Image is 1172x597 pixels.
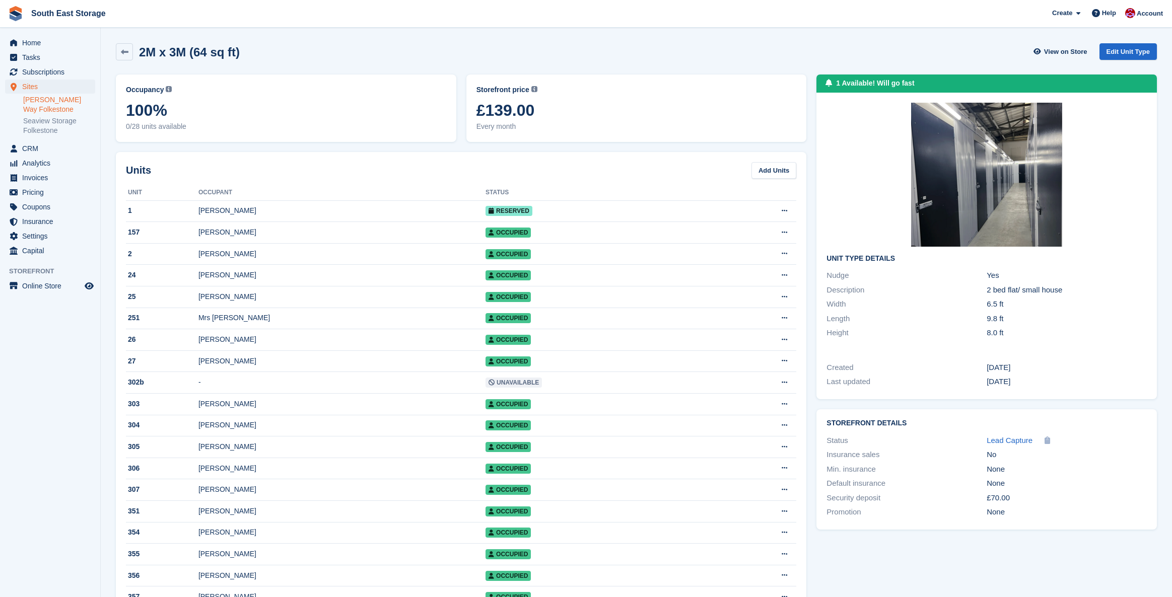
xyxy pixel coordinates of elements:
div: [PERSON_NAME] [198,270,486,280]
span: Occupied [486,485,531,495]
div: [PERSON_NAME] [198,484,486,495]
span: CRM [22,141,83,156]
span: Every month [476,121,797,132]
div: None [987,478,1147,489]
div: 351 [126,506,198,516]
div: 8.0 ft [987,327,1147,339]
div: 25 [126,291,198,302]
div: [PERSON_NAME] [198,441,486,452]
div: Last updated [826,376,987,388]
span: Occupied [486,313,531,323]
div: Created [826,362,987,374]
span: Subscriptions [22,65,83,79]
span: Analytics [22,156,83,170]
div: Insurance sales [826,449,987,461]
span: Occupied [486,506,531,516]
span: Occupied [486,549,531,559]
div: Nudge [826,270,987,281]
img: Screenshot%202024-09-30%20at%2020.25.38.png [911,103,1062,247]
div: 354 [126,527,198,538]
span: Reserved [486,206,532,216]
h2: Units [126,163,151,178]
div: [PERSON_NAME] [198,506,486,516]
div: 1 [126,205,198,216]
span: Occupied [486,399,531,409]
span: Occupied [486,228,531,238]
span: Create [1052,8,1072,18]
a: menu [5,171,95,185]
div: No [987,449,1147,461]
span: Occupied [486,335,531,345]
div: Default insurance [826,478,987,489]
div: 304 [126,420,198,430]
td: - [198,372,486,394]
a: [PERSON_NAME] Way Folkestone [23,95,95,114]
div: Security deposit [826,492,987,504]
div: [PERSON_NAME] [198,549,486,559]
div: Width [826,299,987,310]
span: Occupied [486,270,531,280]
span: 0/28 units available [126,121,446,132]
span: Occupied [486,571,531,581]
th: Status [486,185,712,201]
a: South East Storage [27,5,110,22]
img: stora-icon-8386f47178a22dfd0bd8f6a31ec36ba5ce8667c1dd55bd0f319d3a0aa187defe.svg [8,6,23,21]
div: [PERSON_NAME] [198,463,486,474]
img: icon-info-grey-7440780725fd019a000dd9b08b2336e03edf1995a4989e88bcd33f0948082b44.svg [531,86,537,92]
span: Online Store [22,279,83,293]
div: 2 bed flat/ small house [987,284,1147,296]
a: menu [5,156,95,170]
a: Edit Unit Type [1099,43,1157,60]
div: Mrs [PERSON_NAME] [198,313,486,323]
div: 307 [126,484,198,495]
span: Capital [22,244,83,258]
div: [PERSON_NAME] [198,527,486,538]
div: 356 [126,570,198,581]
div: Length [826,313,987,325]
div: Promotion [826,506,987,518]
div: [DATE] [987,376,1147,388]
span: Pricing [22,185,83,199]
a: menu [5,65,95,79]
div: Min. insurance [826,464,987,475]
div: 6.5 ft [987,299,1147,310]
div: [PERSON_NAME] [198,249,486,259]
div: [PERSON_NAME] [198,334,486,345]
div: 24 [126,270,198,280]
h2: Unit Type details [826,255,1147,263]
div: [PERSON_NAME] [198,356,486,366]
div: £70.00 [987,492,1147,504]
a: menu [5,244,95,258]
a: menu [5,229,95,243]
img: icon-info-grey-7440780725fd019a000dd9b08b2336e03edf1995a4989e88bcd33f0948082b44.svg [166,86,172,92]
span: Occupied [486,292,531,302]
div: [PERSON_NAME] [198,420,486,430]
div: 26 [126,334,198,345]
div: 27 [126,356,198,366]
div: 305 [126,441,198,452]
span: Occupancy [126,85,164,95]
span: Help [1102,8,1116,18]
div: [PERSON_NAME] [198,205,486,216]
span: View on Store [1044,47,1087,57]
span: Occupied [486,249,531,259]
div: [PERSON_NAME] [198,291,486,302]
a: menu [5,214,95,229]
span: Settings [22,229,83,243]
span: 100% [126,101,446,119]
div: [PERSON_NAME] [198,570,486,581]
div: 1 Available! Will go fast [836,78,914,89]
span: Tasks [22,50,83,64]
div: 306 [126,463,198,474]
div: [PERSON_NAME] [198,399,486,409]
div: 251 [126,313,198,323]
a: menu [5,200,95,214]
a: menu [5,80,95,94]
div: [PERSON_NAME] [198,227,486,238]
a: menu [5,36,95,50]
span: Occupied [486,528,531,538]
div: None [987,506,1147,518]
div: 303 [126,399,198,409]
th: Occupant [198,185,486,201]
a: View on Store [1032,43,1091,60]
